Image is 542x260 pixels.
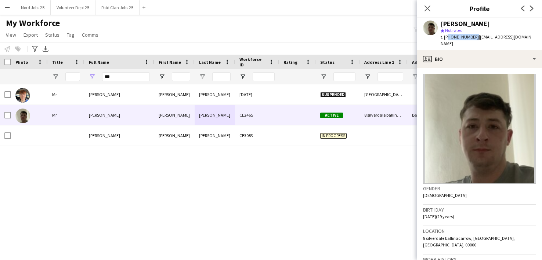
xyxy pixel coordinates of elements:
input: First Name Filter Input [172,72,190,81]
span: 8 silverdale ballinacarrow, [GEOGRAPHIC_DATA], [GEOGRAPHIC_DATA], 00000 [423,235,515,248]
div: CE3083 [235,125,279,146]
button: Paid Clan Jobs 25 [95,0,140,15]
span: Comms [82,32,98,38]
div: [PERSON_NAME] [441,21,490,27]
button: Open Filter Menu [89,73,95,80]
button: Open Filter Menu [320,73,327,80]
div: [GEOGRAPHIC_DATA], [GEOGRAPHIC_DATA], [GEOGRAPHIC_DATA], [GEOGRAPHIC_DATA] [360,84,408,105]
span: [PERSON_NAME] [89,112,120,118]
span: Status [45,32,59,38]
span: Rating [283,59,297,65]
div: [PERSON_NAME] [195,125,235,146]
span: Export [24,32,38,38]
input: Full Name Filter Input [102,72,150,81]
button: Open Filter Menu [199,73,206,80]
button: Open Filter Menu [412,73,419,80]
span: Photo [15,59,28,65]
span: [PERSON_NAME] [89,92,120,97]
div: Ballinacarrow [408,105,455,125]
div: Bio [417,50,542,68]
span: | [EMAIL_ADDRESS][DOMAIN_NAME] [441,34,534,46]
input: Last Name Filter Input [212,72,231,81]
div: [PERSON_NAME] [195,105,235,125]
div: CE2465 [235,105,279,125]
input: Workforce ID Filter Input [253,72,275,81]
a: Tag [64,30,77,40]
span: My Workforce [6,18,60,29]
span: Status [320,59,335,65]
img: Kyle Kelly [15,109,30,123]
div: Mr [48,105,84,125]
div: [DATE] [235,84,279,105]
button: Open Filter Menu [159,73,165,80]
div: [PERSON_NAME] [154,105,195,125]
button: Volunteer Dept 25 [51,0,95,15]
h3: Gender [423,185,536,192]
span: Active [320,113,343,118]
div: Mr [48,84,84,105]
div: [PERSON_NAME] [154,125,195,146]
span: Address Line 1 [364,59,394,65]
button: Open Filter Menu [239,73,246,80]
h3: Birthday [423,206,536,213]
a: Comms [79,30,101,40]
a: Export [21,30,41,40]
div: [PERSON_NAME] [195,84,235,105]
div: [PERSON_NAME] [154,84,195,105]
button: Open Filter Menu [364,73,371,80]
span: Not rated [445,28,463,33]
input: Title Filter Input [65,72,80,81]
app-action-btn: Advanced filters [30,44,39,53]
span: In progress [320,133,347,139]
span: View [6,32,16,38]
button: Open Filter Menu [52,73,59,80]
span: Tag [67,32,75,38]
div: 8 silverdale ballinacarrow [360,105,408,125]
a: View [3,30,19,40]
span: t. [PHONE_NUMBER] [441,34,479,40]
span: Address Line 2 [412,59,442,65]
span: Last Name [199,59,221,65]
h3: Location [423,228,536,234]
input: Address Line 1 Filter Input [377,72,403,81]
span: Title [52,59,63,65]
img: Crew avatar or photo [423,74,536,184]
app-action-btn: Export XLSX [41,44,50,53]
input: Status Filter Input [333,72,355,81]
span: [DATE] (29 years) [423,214,454,219]
span: Workforce ID [239,56,266,67]
span: Full Name [89,59,109,65]
span: First Name [159,59,181,65]
a: Status [42,30,62,40]
span: [PERSON_NAME] [89,133,120,138]
img: Kyle Dowley [15,88,30,103]
button: Nord Jobs 25 [15,0,51,15]
span: Suspended [320,92,346,98]
h3: Profile [417,4,542,13]
span: [DEMOGRAPHIC_DATA] [423,193,467,198]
